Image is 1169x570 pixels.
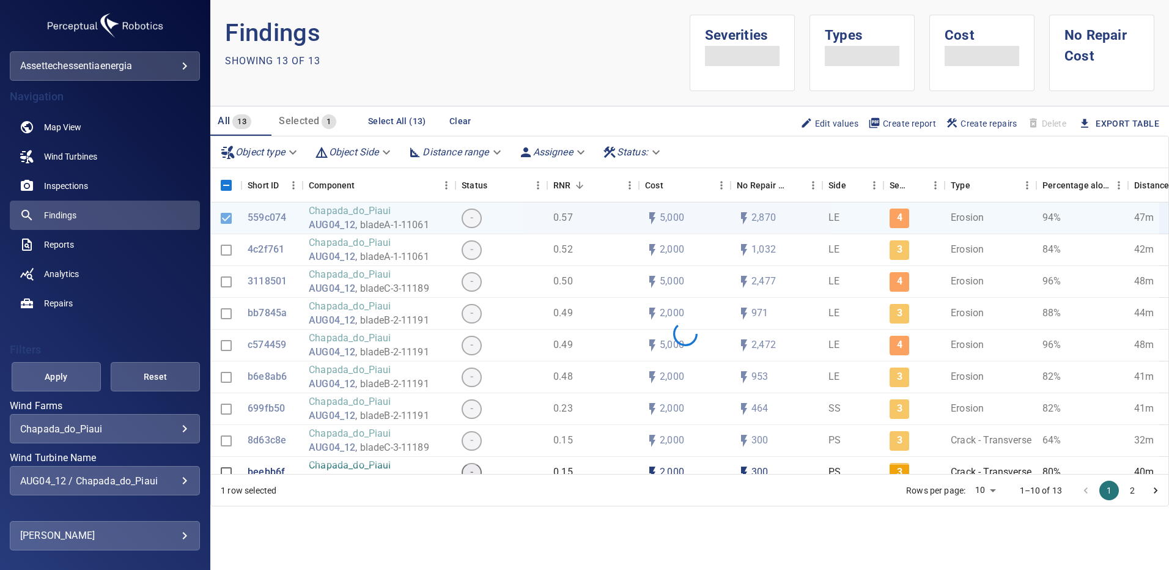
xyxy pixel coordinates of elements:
button: Menu [926,176,945,194]
div: 10 [970,481,1000,499]
button: Sort [663,177,680,194]
span: Edit values [800,117,858,130]
button: page 1 [1099,481,1119,500]
div: Wind Turbine Name [10,466,200,495]
button: Go to next page [1146,481,1165,500]
p: 0.15 [553,465,573,479]
span: Apply [27,369,86,385]
button: Edit values [795,113,863,134]
img: assettechessentiaenergia-logo [44,10,166,42]
span: - [463,465,481,479]
div: Component [309,168,355,202]
div: Projected additional costs incurred by waiting 1 year to repair. This is a function of possible i... [737,168,787,202]
button: Sort [487,177,504,194]
div: Type [951,168,970,202]
div: The base labour and equipment costs to repair the finding. Does not include the loss of productio... [645,168,663,202]
div: No Repair Cost [731,168,822,202]
a: reports noActive [10,230,200,259]
button: Select All (13) [363,110,431,133]
div: Short ID [242,168,303,202]
button: Reset [111,362,200,391]
em: Status : [617,146,648,158]
em: Object type [235,146,285,158]
div: 1 row selected [221,484,276,497]
p: Chapada_do_Piaui [309,459,429,473]
button: Sort [571,177,588,194]
button: Menu [712,176,731,194]
a: Export Table [1096,116,1159,131]
h1: No Repair Cost [1064,15,1139,66]
span: Wind Turbines [44,150,97,163]
a: windturbines noActive [10,142,200,171]
span: Findings [44,209,76,221]
h1: Types [825,15,899,46]
p: 40m [1134,465,1154,479]
span: Analytics [44,268,79,280]
h4: Filters [10,344,200,356]
button: Menu [284,176,303,194]
p: 1–10 of 13 [1020,484,1063,497]
label: Wind Farms [10,401,200,411]
button: Sort [355,177,372,194]
button: Menu [529,176,547,194]
div: RNR [547,168,639,202]
button: Go to page 2 [1123,481,1142,500]
button: Clear [441,110,480,133]
button: Apply [12,362,101,391]
div: Assignee [514,141,592,163]
span: 1 [322,115,336,129]
a: repairs noActive [10,289,200,318]
p: Findings [225,15,690,51]
div: Status [462,168,487,202]
p: Crack - Transverse [951,465,1031,479]
button: Menu [1018,176,1036,194]
svg: Auto cost [645,465,660,480]
button: Menu [437,176,455,194]
p: 80% [1042,465,1061,479]
button: Export Table [1071,113,1169,135]
em: Assignee [533,146,573,158]
a: inspections noActive [10,171,200,201]
p: PS [828,465,841,479]
span: Repairs [44,297,73,309]
p: 2,000 [660,465,684,479]
div: AUG04_12 / Chapada_do_Piaui [20,475,190,487]
a: AUG04_12 [309,473,355,487]
div: Repair Now Ratio: The ratio of the additional incurred cost of repair in 1 year and the cost of r... [553,168,570,202]
span: Create repairs [946,117,1017,130]
button: Create report [863,113,941,134]
h1: Severities [705,15,780,46]
h4: Navigation [10,91,200,103]
div: assettechessentiaenergia [20,56,190,76]
span: 13 [232,115,251,129]
p: , bladeA-1-11061 [355,473,429,487]
label: Wind Turbine Name [10,453,200,463]
div: Cost [639,168,731,202]
div: Status [455,168,547,202]
h1: Cost [945,15,1019,46]
div: Short ID [248,168,279,202]
nav: pagination navigation [1074,481,1167,500]
button: Create repairs [941,113,1022,134]
div: [PERSON_NAME] [20,526,190,546]
div: Wind Farms [10,414,200,443]
span: Inspections [44,180,88,192]
div: Percentage along [1036,168,1128,202]
em: Object Side [329,146,379,158]
span: All [218,115,230,127]
button: Menu [804,176,822,194]
p: Rows per page: [906,484,965,497]
div: Component [303,168,455,202]
span: Reset [126,369,185,385]
span: Reports [44,239,74,251]
div: Severity [883,168,945,202]
div: Status: [597,141,668,163]
div: Side [828,168,846,202]
a: beebb6f [248,465,285,479]
button: Menu [865,176,883,194]
button: Sort [787,177,804,194]
a: findings active [10,201,200,230]
button: Menu [621,176,639,194]
div: Chapada_do_Piaui [20,423,190,435]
